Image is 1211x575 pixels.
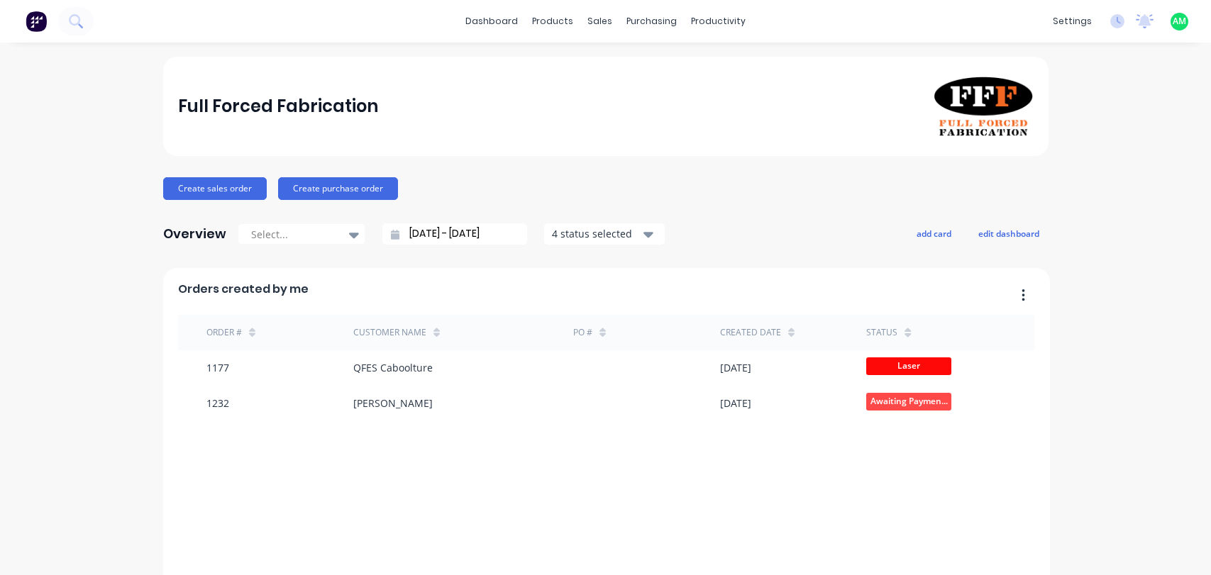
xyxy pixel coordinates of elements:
div: status [866,326,897,339]
button: add card [907,224,961,242]
img: Factory [26,11,47,32]
div: 1232 [206,396,229,411]
span: Laser [866,357,951,375]
span: AM [1173,15,1186,28]
div: [DATE] [720,360,751,375]
div: Overview [163,220,226,248]
div: Order # [206,326,242,339]
div: products [525,11,580,32]
img: Full Forced Fabrication [934,76,1033,137]
div: productivity [684,11,753,32]
div: settings [1046,11,1099,32]
button: Create purchase order [278,177,398,200]
div: Full Forced Fabrication [178,92,378,121]
div: QFES Caboolture [353,360,433,375]
button: 4 status selected [544,223,665,245]
span: Awaiting Paymen... [866,393,951,411]
div: [DATE] [720,396,751,411]
span: Orders created by me [178,281,309,298]
div: PO # [573,326,592,339]
button: Create sales order [163,177,267,200]
button: edit dashboard [969,224,1049,242]
div: Customer Name [353,326,426,339]
div: [PERSON_NAME] [353,396,433,411]
div: 1177 [206,360,229,375]
div: Created date [720,326,781,339]
div: 4 status selected [552,226,641,241]
a: dashboard [458,11,525,32]
div: purchasing [619,11,684,32]
div: sales [580,11,619,32]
